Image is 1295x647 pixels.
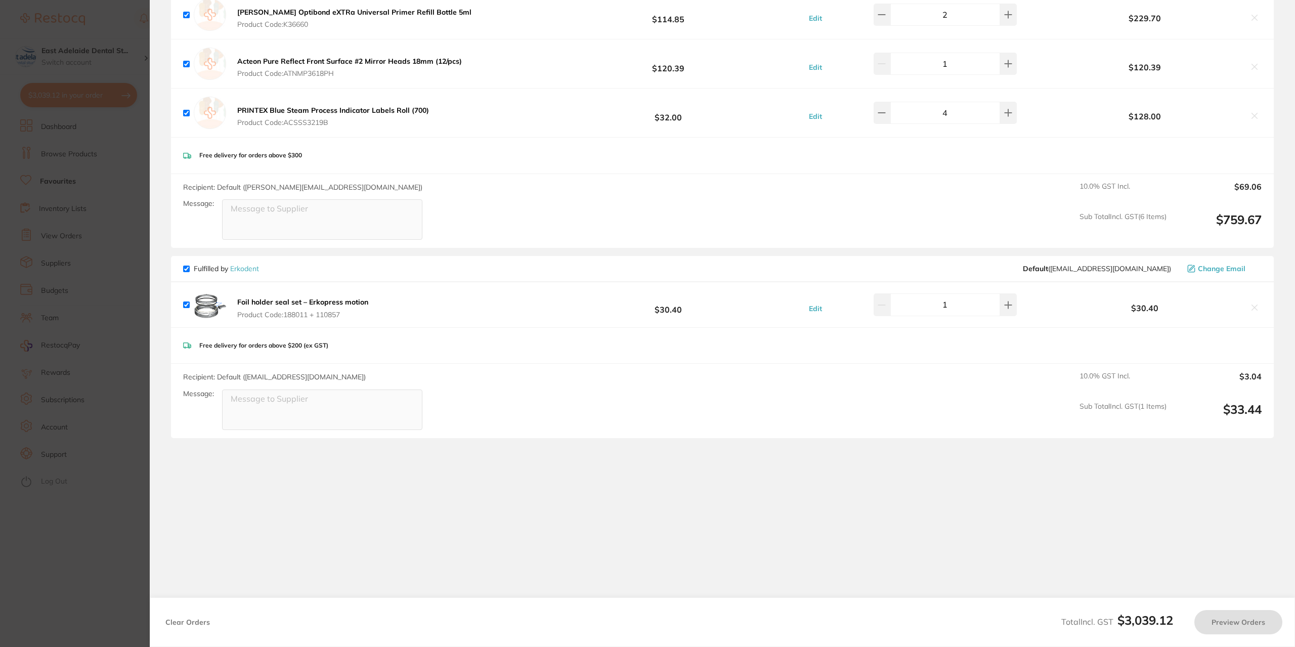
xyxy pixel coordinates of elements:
[237,106,429,115] b: PRINTEX Blue Steam Process Indicator Labels Roll (700)
[560,104,776,122] b: $32.00
[162,610,213,634] button: Clear Orders
[234,297,371,319] button: Foil holder seal set – Erkopress motion Product Code:188011 + 110857
[1080,212,1167,240] span: Sub Total Incl. GST ( 6 Items)
[1061,617,1173,627] span: Total Incl. GST
[1175,402,1262,430] output: $33.44
[237,297,368,307] b: Foil holder seal set – Erkopress motion
[194,265,259,273] p: Fulfilled by
[237,57,462,66] b: Acteon Pure Reflect Front Surface #2 Mirror Heads 18mm (12/pcs)
[1046,63,1243,72] b: $120.39
[806,14,825,23] button: Edit
[1198,265,1245,273] span: Change Email
[560,6,776,24] b: $114.85
[1080,372,1167,394] span: 10.0 % GST Incl.
[1080,402,1167,430] span: Sub Total Incl. GST ( 1 Items)
[237,8,471,17] b: [PERSON_NAME] Optibond eXTRa Universal Primer Refill Bottle 5ml
[237,20,471,28] span: Product Code: K36660
[194,48,226,80] img: empty.jpg
[183,390,214,398] label: Message:
[237,118,429,126] span: Product Code: ACSSS3219B
[560,55,776,73] b: $120.39
[194,97,226,129] img: empty.jpg
[1080,182,1167,204] span: 10.0 % GST Incl.
[234,8,474,29] button: [PERSON_NAME] Optibond eXTRa Universal Primer Refill Bottle 5ml Product Code:K36660
[806,304,825,313] button: Edit
[806,63,825,72] button: Edit
[183,183,422,192] span: Recipient: Default ( [PERSON_NAME][EMAIL_ADDRESS][DOMAIN_NAME] )
[1117,613,1173,628] b: $3,039.12
[230,264,259,273] a: Erkodent
[806,112,825,121] button: Edit
[1046,304,1243,313] b: $30.40
[183,372,366,381] span: Recipient: Default ( [EMAIL_ADDRESS][DOMAIN_NAME] )
[1184,264,1262,273] button: Change Email
[183,199,214,208] label: Message:
[1194,610,1282,634] button: Preview Orders
[1175,182,1262,204] output: $69.06
[1046,14,1243,23] b: $229.70
[199,152,302,159] p: Free delivery for orders above $300
[1046,112,1243,121] b: $128.00
[560,295,776,314] b: $30.40
[1175,372,1262,394] output: $3.04
[237,69,462,77] span: Product Code: ATNMP3618PH
[199,342,328,349] p: Free delivery for orders above $200 (ex GST)
[234,57,465,78] button: Acteon Pure Reflect Front Surface #2 Mirror Heads 18mm (12/pcs) Product Code:ATNMP3618PH
[234,106,432,127] button: PRINTEX Blue Steam Process Indicator Labels Roll (700) Product Code:ACSSS3219B
[1023,265,1171,273] span: support@erkodent.com.au
[1175,212,1262,240] output: $759.67
[237,311,368,319] span: Product Code: 188011 + 110857
[194,291,226,319] img: em01MmU3cg
[1023,264,1048,273] b: Default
